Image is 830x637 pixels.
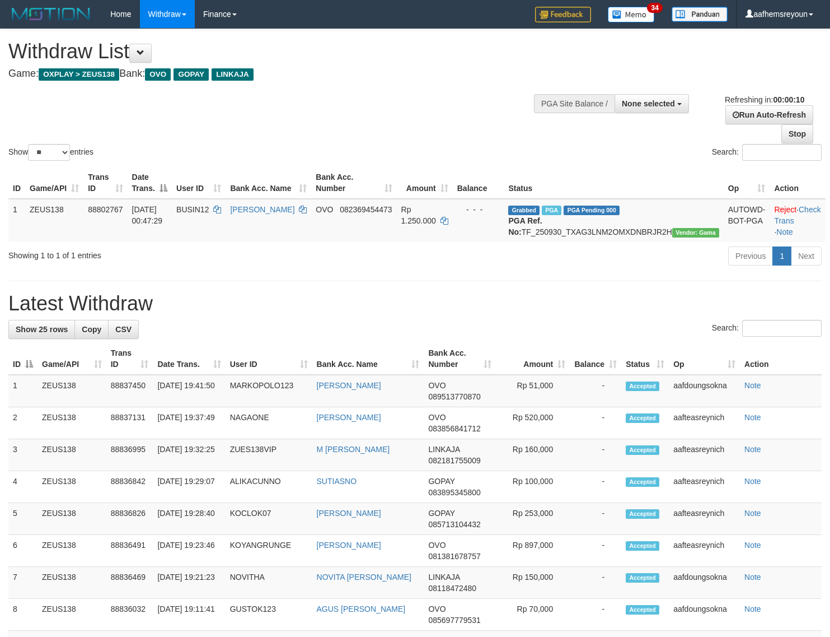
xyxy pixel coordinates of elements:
td: ZEUS138 [37,375,106,407]
span: PGA Pending [564,206,620,215]
td: - [570,375,621,407]
th: Amount: activate to sort column ascending [397,167,453,199]
div: - - - [457,204,500,215]
span: Vendor URL: https://trx31.1velocity.biz [672,228,719,238]
td: ALIKACUNNO [226,471,312,503]
td: 2 [8,407,37,439]
td: MARKOPOLO123 [226,375,312,407]
label: Show entries [8,144,93,161]
td: ZEUS138 [25,199,83,242]
td: 4 [8,471,37,503]
span: OVO [316,205,333,214]
img: MOTION_logo.png [8,6,93,22]
td: [DATE] 19:32:25 [153,439,225,471]
td: 88837450 [106,375,153,407]
a: Note [744,381,761,390]
th: Bank Acc. Name: activate to sort column ascending [312,343,424,375]
th: Balance: activate to sort column ascending [570,343,621,375]
td: aafdoungsokna [669,599,740,631]
td: Rp 897,000 [496,535,570,567]
td: [DATE] 19:37:49 [153,407,225,439]
td: ZUES138VIP [226,439,312,471]
span: OXPLAY > ZEUS138 [39,68,119,81]
a: [PERSON_NAME] [230,205,294,214]
td: 88836469 [106,567,153,599]
span: Copy 083895345800 to clipboard [428,488,480,497]
button: None selected [615,94,689,113]
a: Note [744,509,761,518]
th: Amount: activate to sort column ascending [496,343,570,375]
td: 88836995 [106,439,153,471]
th: Trans ID: activate to sort column ascending [106,343,153,375]
td: [DATE] 19:41:50 [153,375,225,407]
span: Refreshing in: [725,95,804,104]
a: 1 [772,247,791,266]
th: Bank Acc. Number: activate to sort column ascending [424,343,495,375]
span: LINKAJA [428,573,459,582]
span: Accepted [626,413,659,423]
span: LINKAJA [212,68,254,81]
td: 88836826 [106,503,153,535]
td: - [570,567,621,599]
a: Note [744,573,761,582]
td: Rp 160,000 [496,439,570,471]
span: Copy 082369454473 to clipboard [340,205,392,214]
td: [DATE] 19:21:23 [153,567,225,599]
b: PGA Ref. No: [508,216,542,236]
th: Date Trans.: activate to sort column ascending [153,343,225,375]
a: [PERSON_NAME] [317,413,381,422]
img: Button%20Memo.svg [608,7,655,22]
td: Rp 520,000 [496,407,570,439]
a: CSV [108,320,139,339]
td: TF_250930_TXAG3LNM2OMXDNBRJR2H [504,199,723,242]
th: Op: activate to sort column ascending [669,343,740,375]
span: LINKAJA [428,445,459,454]
td: · · [770,199,826,242]
td: ZEUS138 [37,503,106,535]
span: 34 [647,3,662,13]
td: aafteasreynich [669,503,740,535]
th: Balance [453,167,504,199]
input: Search: [742,320,822,337]
span: Copy 083856841712 to clipboard [428,424,480,433]
h4: Game: Bank: [8,68,542,80]
td: GUSTOK123 [226,599,312,631]
span: None selected [622,99,675,108]
span: Copy 089513770870 to clipboard [428,392,480,401]
span: BUSIN12 [176,205,209,214]
span: Copy 082181755009 to clipboard [428,456,480,465]
th: User ID: activate to sort column ascending [172,167,226,199]
th: Status: activate to sort column ascending [621,343,669,375]
td: aafteasreynich [669,439,740,471]
a: Note [744,541,761,550]
td: Rp 253,000 [496,503,570,535]
td: - [570,439,621,471]
a: Copy [74,320,109,339]
img: panduan.png [672,7,728,22]
span: Show 25 rows [16,325,68,334]
span: Copy 081381678757 to clipboard [428,552,480,561]
td: 5 [8,503,37,535]
a: Next [791,247,822,266]
th: ID: activate to sort column descending [8,343,37,375]
span: Accepted [626,445,659,455]
th: User ID: activate to sort column ascending [226,343,312,375]
td: - [570,503,621,535]
td: aafteasreynich [669,535,740,567]
th: Bank Acc. Name: activate to sort column ascending [226,167,311,199]
span: OVO [428,381,446,390]
td: [DATE] 19:29:07 [153,471,225,503]
select: Showentries [28,144,70,161]
span: Copy [82,325,101,334]
th: Date Trans.: activate to sort column descending [128,167,172,199]
td: ZEUS138 [37,567,106,599]
span: CSV [115,325,132,334]
th: Bank Acc. Number: activate to sort column ascending [311,167,396,199]
span: OVO [428,541,446,550]
a: Check Trans [774,205,820,225]
a: Note [744,445,761,454]
a: Note [744,477,761,486]
td: NOVITHA [226,567,312,599]
td: aafdoungsokna [669,567,740,599]
td: aafdoungsokna [669,375,740,407]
